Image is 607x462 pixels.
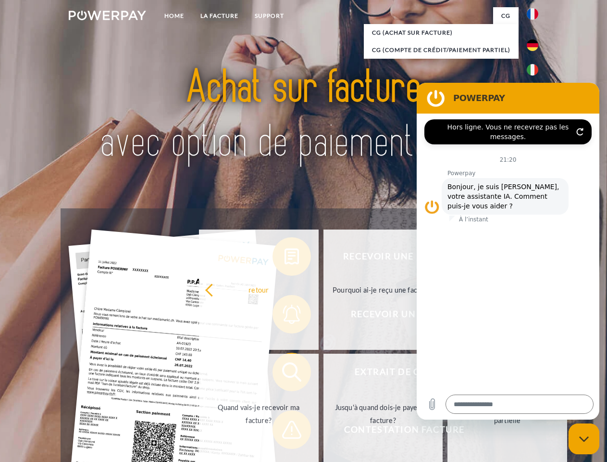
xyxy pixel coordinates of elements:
div: Quand vais-je recevoir ma facture? [205,401,313,427]
a: Home [156,7,192,25]
iframe: Fenêtre de messagerie [417,83,599,420]
a: LA FACTURE [192,7,247,25]
div: retour [205,283,313,296]
img: de [527,39,538,51]
a: CG [493,7,519,25]
iframe: Bouton de lancement de la fenêtre de messagerie, conversation en cours [569,423,599,454]
div: Jusqu'à quand dois-je payer ma facture? [329,401,437,427]
a: CG (Compte de crédit/paiement partiel) [364,41,519,59]
img: title-powerpay_fr.svg [92,46,515,184]
img: fr [527,8,538,20]
div: Pourquoi ai-je reçu une facture? [329,283,437,296]
a: CG (achat sur facture) [364,24,519,41]
img: it [527,64,538,76]
a: Support [247,7,292,25]
img: logo-powerpay-white.svg [69,11,146,20]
